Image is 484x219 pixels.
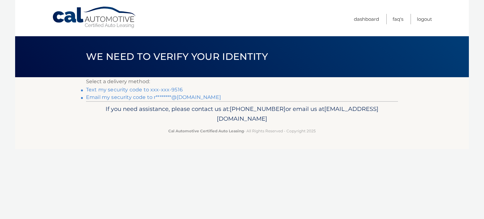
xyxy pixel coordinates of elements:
a: Logout [417,14,432,24]
a: FAQ's [393,14,403,24]
span: [PHONE_NUMBER] [230,105,285,112]
p: - All Rights Reserved - Copyright 2025 [90,128,394,134]
a: Email my security code to r********@[DOMAIN_NAME] [86,94,221,100]
p: Select a delivery method: [86,77,398,86]
a: Cal Automotive [52,6,137,29]
a: Dashboard [354,14,379,24]
p: If you need assistance, please contact us at: or email us at [90,104,394,124]
span: We need to verify your identity [86,51,268,62]
a: Text my security code to xxx-xxx-9516 [86,87,183,93]
strong: Cal Automotive Certified Auto Leasing [168,129,244,133]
